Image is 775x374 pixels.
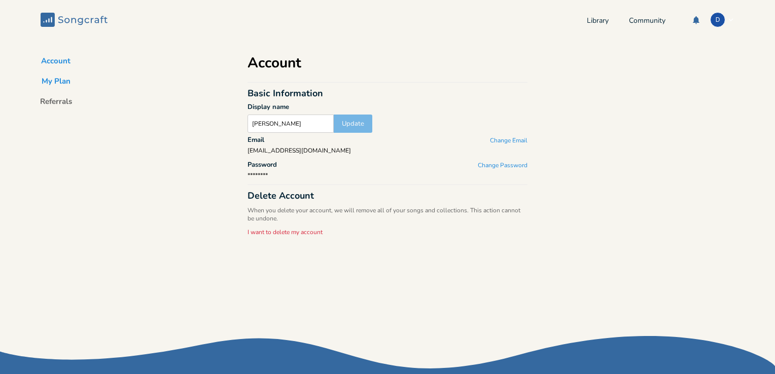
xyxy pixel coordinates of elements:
button: D [710,12,734,27]
div: Delete Account [248,191,527,200]
button: My Plan [33,76,79,90]
div: Display name [248,104,527,110]
button: Account [33,56,79,70]
button: Change Password [478,162,527,170]
button: Change Email [490,137,527,145]
button: Referrals [32,96,80,110]
div: DAVID LEACH [710,12,725,27]
p: When you delete your account, we will remove all of your songs and collections. This action canno... [248,206,527,222]
div: Password [248,162,277,168]
div: Basic Information [248,89,527,98]
button: I want to delete my account [248,229,323,237]
div: [EMAIL_ADDRESS][DOMAIN_NAME] [248,147,527,154]
h1: Account [248,56,301,70]
a: Community [629,17,665,26]
input: Songcraft Sam [248,115,334,133]
a: Library [587,17,609,26]
button: Update [334,115,372,133]
div: Email [248,137,264,143]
